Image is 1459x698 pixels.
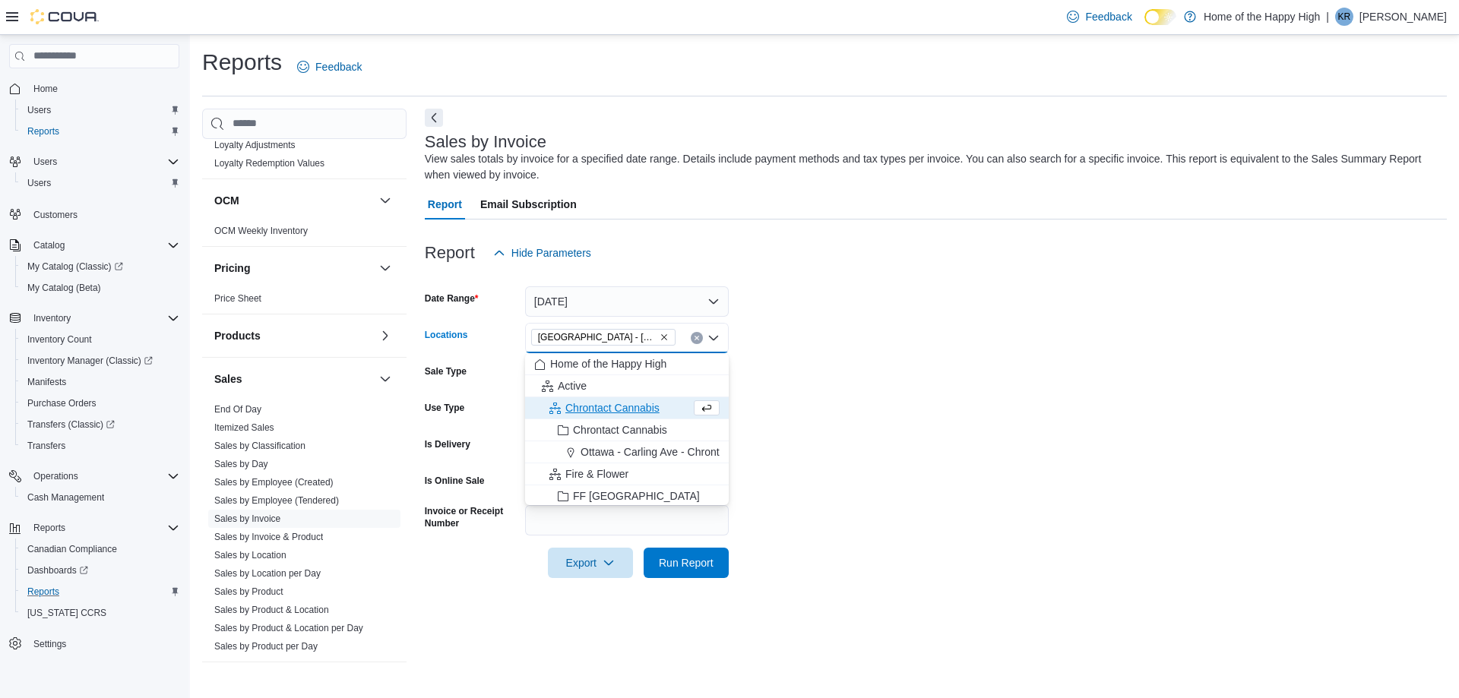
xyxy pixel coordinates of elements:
button: OCM [214,193,373,208]
button: Transfers [15,435,185,456]
div: Loyalty [202,136,407,178]
h3: OCM [214,193,239,208]
button: Users [15,172,185,194]
span: My Catalog (Beta) [27,282,101,294]
button: Chrontact Cannabis [525,419,729,441]
a: Sales by Product & Location per Day [214,623,363,633]
button: Hide Parameters [487,238,597,268]
button: Export [548,548,633,578]
a: Reports [21,583,65,601]
button: Pricing [214,261,373,276]
h1: Reports [202,47,282,77]
span: My Catalog (Beta) [21,279,179,297]
a: [US_STATE] CCRS [21,604,112,622]
span: Purchase Orders [27,397,97,409]
span: Users [21,174,179,192]
a: Feedback [1061,2,1138,32]
a: Users [21,101,57,119]
span: My Catalog (Classic) [21,257,179,276]
label: Is Delivery [425,438,470,450]
span: Sales by Product & Location per Day [214,622,363,634]
span: [US_STATE] CCRS [27,607,106,619]
span: Sales by Invoice & Product [214,531,323,543]
button: Fire & Flower [525,463,729,485]
a: Inventory Count [21,330,98,349]
div: Sales [202,400,407,662]
span: Sales by Employee (Created) [214,476,334,488]
button: Settings [3,633,185,655]
h3: Pricing [214,261,250,276]
a: My Catalog (Beta) [21,279,107,297]
label: Use Type [425,402,464,414]
button: Active [525,375,729,397]
span: Users [33,156,57,168]
a: Sales by Product per Day [214,641,318,652]
button: Reports [15,121,185,142]
a: Loyalty Adjustments [214,140,296,150]
a: Sales by Employee (Created) [214,477,334,488]
div: View sales totals by invoice for a specified date range. Details include payment methods and tax ... [425,151,1439,183]
span: Users [21,101,179,119]
button: Home [3,77,185,99]
a: Loyalty Redemption Values [214,158,324,169]
span: Transfers (Classic) [27,418,115,431]
span: Email Subscription [480,189,577,220]
span: OCM Weekly Inventory [214,225,308,237]
span: Catalog [33,239,65,251]
button: Customers [3,203,185,225]
a: Sales by Product & Location [214,605,329,615]
span: Sales by Location per Day [214,567,321,580]
button: Products [214,328,373,343]
span: Chrontact Cannabis [565,400,660,415]
span: Itemized Sales [214,422,274,434]
span: Cash Management [21,488,179,507]
a: Sales by Product [214,586,283,597]
a: My Catalog (Classic) [21,257,129,276]
label: Invoice or Receipt Number [425,505,519,529]
a: Transfers (Classic) [15,414,185,435]
img: Cova [30,9,99,24]
span: Reports [21,583,179,601]
button: Users [3,151,185,172]
button: Sales [376,370,394,388]
span: Loyalty Adjustments [214,139,296,151]
a: Reports [21,122,65,141]
span: Users [27,153,179,171]
span: Customers [33,209,78,221]
span: Reports [27,125,59,137]
span: Cash Management [27,491,104,504]
span: Report [428,189,462,220]
span: Canadian Compliance [27,543,117,555]
h3: Sales [214,371,242,387]
span: Transfers [27,440,65,452]
span: Manifests [21,373,179,391]
h3: Report [425,244,475,262]
span: Dark Mode [1144,25,1145,26]
a: Inventory Manager (Classic) [15,350,185,371]
a: Dashboards [15,560,185,581]
span: Chrontact Cannabis [573,422,667,437]
a: Purchase Orders [21,394,103,412]
span: Customers [27,204,179,223]
button: [US_STATE] CCRS [15,602,185,624]
div: Kyle Riglin [1335,8,1353,26]
span: Inventory Count [21,330,179,349]
button: Operations [3,466,185,487]
a: Dashboards [21,561,94,580]
a: Itemized Sales [214,422,274,433]
span: Reports [27,519,179,537]
span: North Battleford - Elkadri Plaza - Fire & Flower [531,329,676,346]
span: Operations [33,470,78,482]
span: End Of Day [214,403,261,415]
h3: Products [214,328,261,343]
a: Sales by Location per Day [214,568,321,579]
label: Date Range [425,292,479,305]
span: Inventory Count [27,333,92,346]
span: Reports [33,522,65,534]
span: Sales by Product per Day [214,640,318,652]
span: Dashboards [21,561,179,580]
a: Canadian Compliance [21,540,123,558]
span: Sales by Location [214,549,286,561]
button: Sales [214,371,373,387]
span: Users [27,104,51,116]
